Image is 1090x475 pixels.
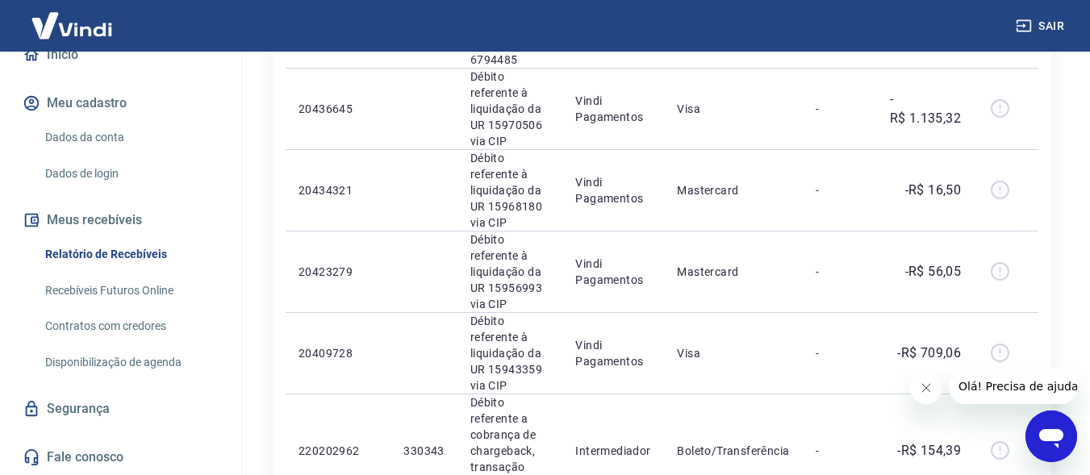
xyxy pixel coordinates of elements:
[816,264,863,280] p: -
[470,231,550,312] p: Débito referente à liquidação da UR 15956993 via CIP
[910,372,942,404] iframe: Fechar mensagem
[677,182,790,198] p: Mastercard
[575,443,651,459] p: Intermediador
[39,346,222,379] a: Disponibilização de agenda
[575,93,651,125] p: Vindi Pagamentos
[19,391,222,427] a: Segurança
[19,1,124,50] img: Vindi
[575,174,651,206] p: Vindi Pagamentos
[39,238,222,271] a: Relatório de Recebíveis
[19,37,222,73] a: Início
[39,121,222,154] a: Dados da conta
[299,264,378,280] p: 20423279
[890,90,962,128] p: -R$ 1.135,32
[19,85,222,121] button: Meu cadastro
[403,443,444,459] p: 330343
[470,69,550,149] p: Débito referente à liquidação da UR 15970506 via CIP
[816,182,863,198] p: -
[299,443,378,459] p: 220202962
[39,310,222,343] a: Contratos com credores
[905,181,962,200] p: -R$ 16,50
[299,182,378,198] p: 20434321
[677,101,790,117] p: Visa
[816,443,863,459] p: -
[677,345,790,361] p: Visa
[575,337,651,369] p: Vindi Pagamentos
[39,157,222,190] a: Dados de login
[1025,410,1077,462] iframe: Botão para abrir a janela de mensagens
[470,150,550,231] p: Débito referente à liquidação da UR 15968180 via CIP
[39,274,222,307] a: Recebíveis Futuros Online
[897,441,961,460] p: -R$ 154,39
[816,345,863,361] p: -
[905,262,962,281] p: -R$ 56,05
[19,440,222,475] a: Fale conosco
[10,11,136,24] span: Olá! Precisa de ajuda?
[1013,11,1071,41] button: Sair
[949,369,1077,404] iframe: Mensagem da empresa
[299,345,378,361] p: 20409728
[897,344,961,363] p: -R$ 709,06
[470,313,550,394] p: Débito referente à liquidação da UR 15943359 via CIP
[19,202,222,238] button: Meus recebíveis
[816,101,863,117] p: -
[677,443,790,459] p: Boleto/Transferência
[299,101,378,117] p: 20436645
[677,264,790,280] p: Mastercard
[575,256,651,288] p: Vindi Pagamentos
